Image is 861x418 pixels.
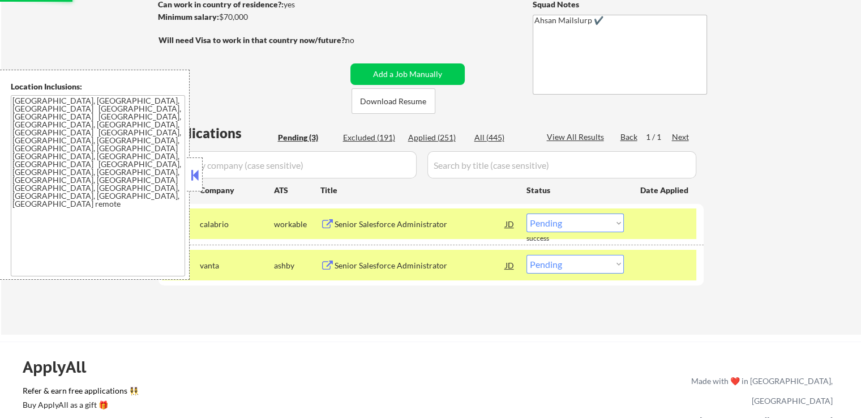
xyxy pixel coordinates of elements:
div: Title [320,185,516,196]
div: Location Inclusions: [11,81,185,92]
div: ashby [274,260,320,271]
div: vanta [200,260,274,271]
div: Buy ApplyAll as a gift 🎁 [23,401,136,409]
div: Applications [162,126,274,140]
div: Senior Salesforce Administrator [335,219,506,230]
div: ATS [274,185,320,196]
strong: Minimum salary: [158,12,219,22]
div: All (445) [474,132,531,143]
div: 1 / 1 [646,131,672,143]
div: ApplyAll [23,357,99,377]
strong: Will need Visa to work in that country now/future?: [159,35,347,45]
button: Download Resume [352,88,435,114]
div: Date Applied [640,185,690,196]
div: Senior Salesforce Administrator [335,260,506,271]
div: Applied (251) [408,132,465,143]
div: JD [504,255,516,275]
div: View All Results [547,131,607,143]
div: Pending (3) [278,132,335,143]
div: no [345,35,378,46]
div: Status [526,180,624,200]
input: Search by company (case sensitive) [162,151,417,178]
div: calabrio [200,219,274,230]
div: success [526,234,572,244]
div: Back [620,131,639,143]
div: workable [274,219,320,230]
div: JD [504,214,516,234]
div: $70,000 [158,11,346,23]
input: Search by title (case sensitive) [427,151,696,178]
a: Buy ApplyAll as a gift 🎁 [23,399,136,413]
a: Refer & earn free applications 👯‍♀️ [23,387,455,399]
button: Add a Job Manually [350,63,465,85]
div: Excluded (191) [343,132,400,143]
div: Company [200,185,274,196]
div: Made with ❤️ in [GEOGRAPHIC_DATA], [GEOGRAPHIC_DATA] [687,371,833,411]
div: Next [672,131,690,143]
